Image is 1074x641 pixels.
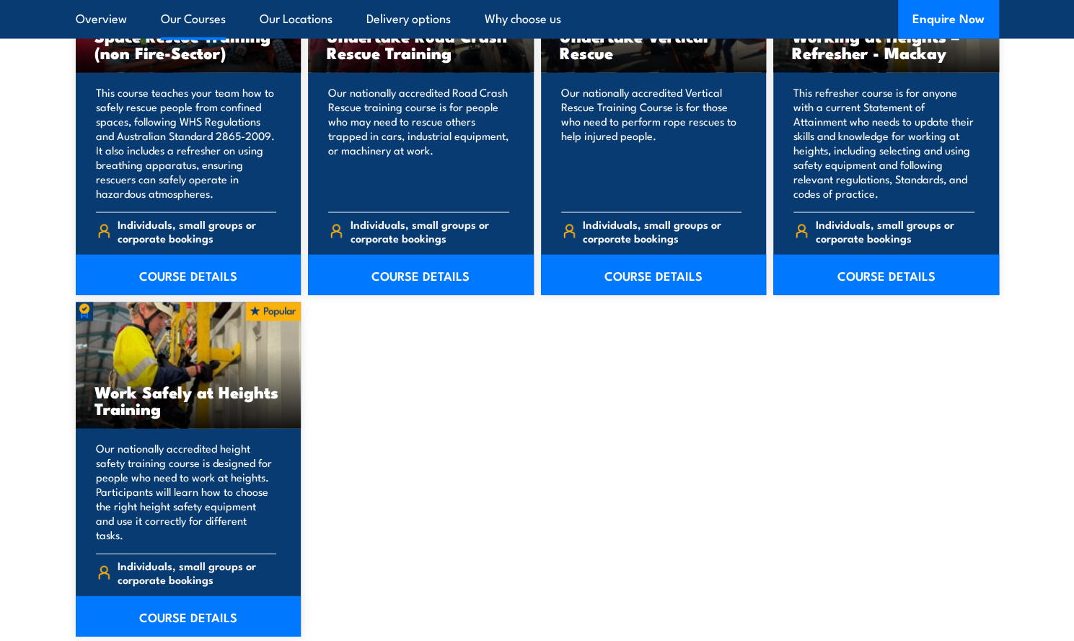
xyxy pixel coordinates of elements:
span: Individuals, small groups or corporate bookings [583,217,741,245]
span: Individuals, small groups or corporate bookings [351,217,509,245]
h3: Work Safely at Heights Training [94,383,283,417]
span: Individuals, small groups or corporate bookings [118,559,276,586]
h3: Undertake Road Crash Rescue Training [327,27,515,61]
h3: Working at Heights – Refresher - Mackay [792,27,980,61]
a: COURSE DETAILS [308,255,534,295]
p: Our nationally accredited Vertical Rescue Training Course is for those who need to perform rope r... [561,85,742,201]
a: COURSE DETAILS [76,596,301,637]
p: Our nationally accredited Road Crash Rescue training course is for people who may need to rescue ... [328,85,509,201]
a: COURSE DETAILS [773,255,999,295]
a: COURSE DETAILS [76,255,301,295]
h3: Undertake Confined Space Rescue Training (non Fire-Sector) [94,11,283,61]
h3: Undertake Vertical Rescue [560,27,748,61]
span: Individuals, small groups or corporate bookings [118,217,276,245]
p: This course teaches your team how to safely rescue people from confined spaces, following WHS Reg... [96,85,277,201]
span: Individuals, small groups or corporate bookings [816,217,974,245]
p: This refresher course is for anyone with a current Statement of Attainment who needs to update th... [793,85,974,201]
a: COURSE DETAILS [541,255,767,295]
p: Our nationally accredited height safety training course is designed for people who need to work a... [96,441,277,542]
